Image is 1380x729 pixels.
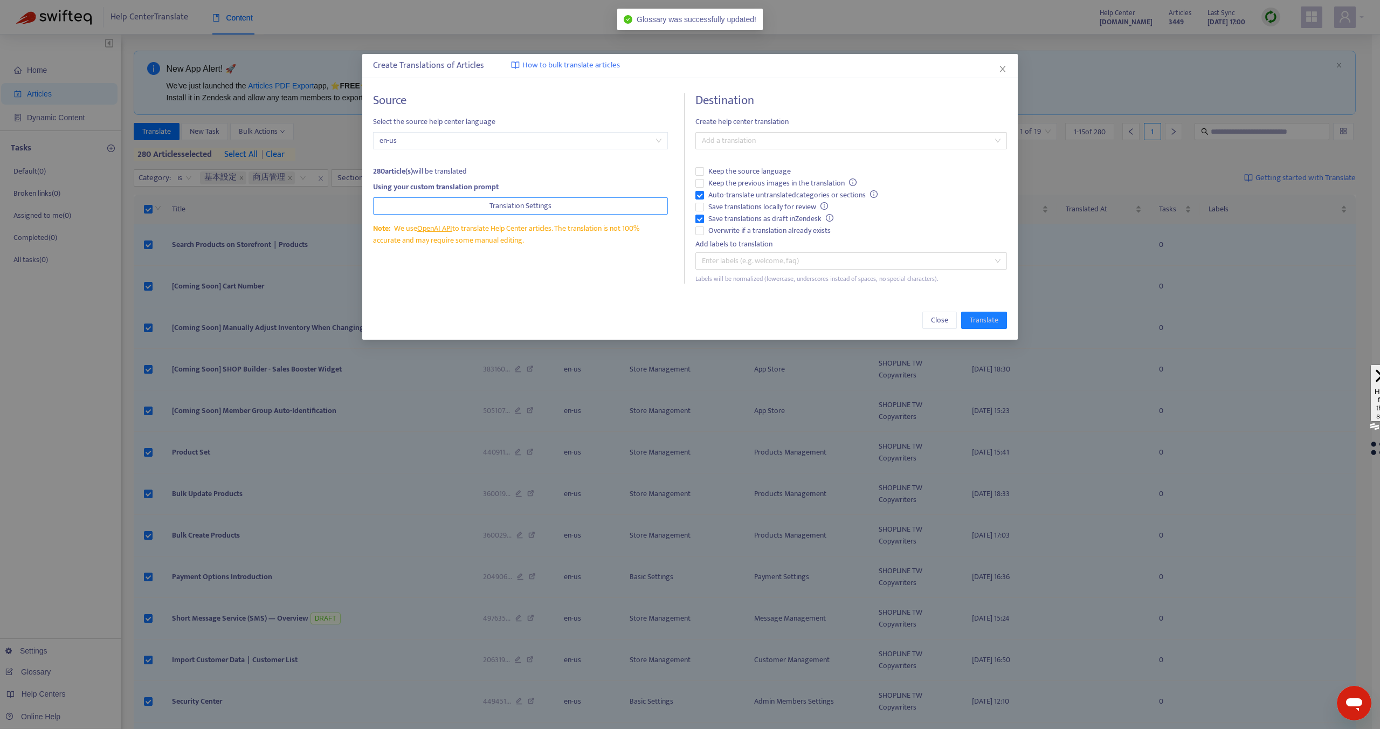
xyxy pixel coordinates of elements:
[373,222,390,235] span: Note:
[870,190,878,198] span: info-circle
[695,238,1007,250] div: Add labels to translation
[373,59,1008,72] div: Create Translations of Articles
[922,312,957,329] button: Close
[373,166,668,177] div: will be translated
[704,177,861,189] span: Keep the previous images in the translation
[704,213,838,225] span: Save translations as draft in Zendesk
[704,225,835,237] span: Overwrite if a translation already exists
[695,274,1007,284] div: Labels will be normalized (lowercase, underscores instead of spaces, no special characters).
[373,197,668,215] button: Translation Settings
[997,63,1009,75] button: Close
[820,202,828,210] span: info-circle
[695,93,1007,108] h4: Destination
[695,116,1007,128] span: Create help center translation
[373,116,668,128] span: Select the source help center language
[373,165,413,177] strong: 280 article(s)
[704,201,832,213] span: Save translations locally for review
[511,59,620,72] a: How to bulk translate articles
[826,214,833,222] span: info-circle
[489,200,551,212] span: Translation Settings
[511,61,520,70] img: image-link
[931,314,948,326] span: Close
[373,93,668,108] h4: Source
[849,178,857,186] span: info-circle
[373,223,668,246] div: We use to translate Help Center articles. The translation is not 100% accurate and may require so...
[998,65,1007,73] span: close
[417,222,452,235] a: OpenAI API
[522,59,620,72] span: How to bulk translate articles
[379,133,662,149] span: en-us
[704,166,795,177] span: Keep the source language
[704,189,882,201] span: Auto-translate untranslated categories or sections
[373,181,668,193] div: Using your custom translation prompt
[637,15,756,24] span: Glossary was successfully updated!
[624,15,632,24] span: check-circle
[961,312,1007,329] button: Translate
[1337,686,1371,720] iframe: メッセージングウィンドウを開くボタン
